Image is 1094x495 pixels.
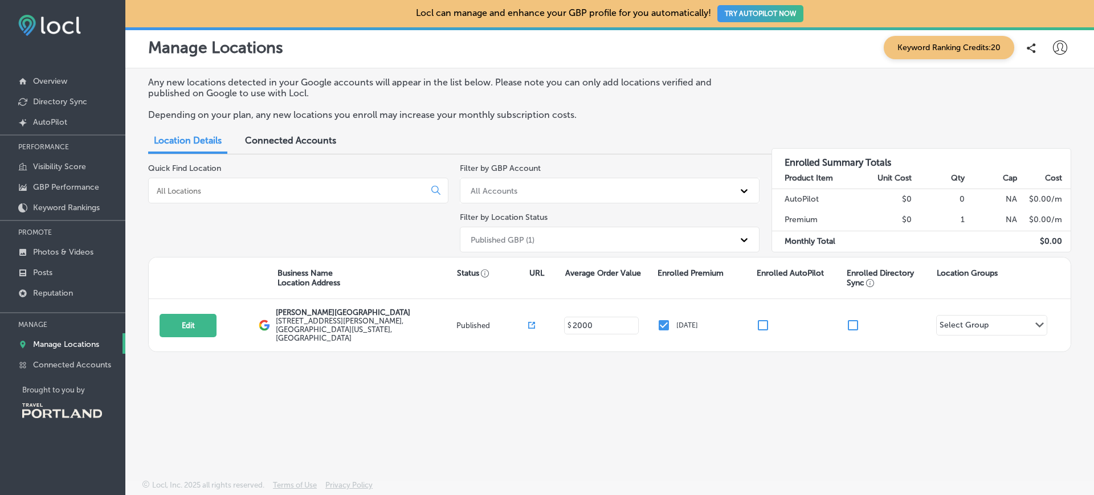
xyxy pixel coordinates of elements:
p: Depending on your plan, any new locations you enroll may increase your monthly subscription costs. [148,109,748,120]
p: Visibility Score [33,162,86,171]
p: Average Order Value [565,268,641,278]
td: $ 0.00 /m [1018,210,1071,231]
td: $0 [860,210,913,231]
p: URL [529,268,544,278]
p: Business Name Location Address [277,268,340,288]
p: Manage Locations [33,339,99,349]
p: Enrolled Premium [658,268,724,278]
p: Overview [33,76,67,86]
button: Edit [160,314,217,337]
button: TRY AUTOPILOT NOW [717,5,803,22]
label: [STREET_ADDRESS][PERSON_NAME] , [GEOGRAPHIC_DATA][US_STATE], [GEOGRAPHIC_DATA] [276,317,454,342]
p: Directory Sync [33,97,87,107]
div: Select Group [940,320,989,333]
td: Monthly Total [772,231,860,252]
p: GBP Performance [33,182,99,192]
span: Location Details [154,135,222,146]
p: Manage Locations [148,38,283,57]
div: Published GBP (1) [471,235,534,244]
td: $0 [860,189,913,210]
p: Brought to you by [22,386,125,394]
input: All Locations [156,186,422,196]
label: Filter by GBP Account [460,163,541,173]
td: $ 0.00 [1018,231,1071,252]
h3: Enrolled Summary Totals [772,149,1071,168]
p: [PERSON_NAME][GEOGRAPHIC_DATA] [276,308,454,317]
td: $ 0.00 /m [1018,189,1071,210]
p: Published [456,321,529,330]
p: $ [568,321,572,329]
img: logo [259,320,270,331]
span: Connected Accounts [245,135,336,146]
p: Photos & Videos [33,247,93,257]
p: Status [457,268,529,278]
p: Location Groups [937,268,998,278]
td: NA [965,189,1018,210]
p: Enrolled Directory Sync [847,268,931,288]
td: AutoPilot [772,189,860,210]
div: All Accounts [471,186,517,195]
th: Unit Cost [860,168,913,189]
td: NA [965,210,1018,231]
a: Privacy Policy [325,481,373,495]
th: Cost [1018,168,1071,189]
p: Enrolled AutoPilot [757,268,824,278]
a: Terms of Use [273,481,317,495]
p: Posts [33,268,52,277]
span: Keyword Ranking Credits: 20 [884,36,1014,59]
th: Cap [965,168,1018,189]
td: 0 [912,189,965,210]
p: Connected Accounts [33,360,111,370]
p: Keyword Rankings [33,203,100,212]
th: Qty [912,168,965,189]
td: Premium [772,210,860,231]
label: Filter by Location Status [460,212,548,222]
img: fda3e92497d09a02dc62c9cd864e3231.png [18,15,81,36]
p: Locl, Inc. 2025 all rights reserved. [152,481,264,489]
p: AutoPilot [33,117,67,127]
img: Travel Portland [22,403,102,418]
p: Any new locations detected in your Google accounts will appear in the list below. Please note you... [148,77,748,99]
td: 1 [912,210,965,231]
p: Reputation [33,288,73,298]
p: [DATE] [676,321,698,329]
strong: Product Item [785,173,833,183]
label: Quick Find Location [148,163,221,173]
